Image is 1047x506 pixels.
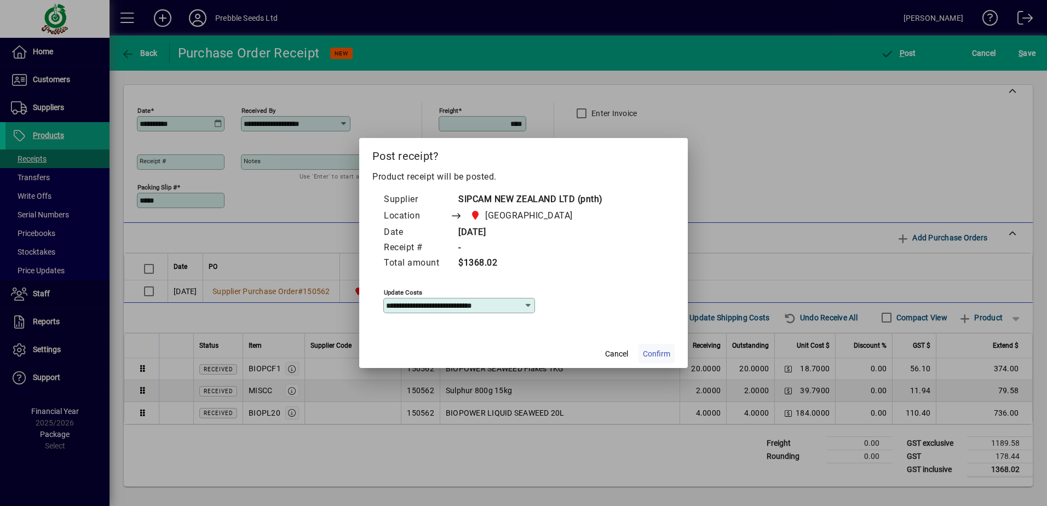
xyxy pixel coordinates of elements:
[450,225,603,240] td: [DATE]
[450,192,603,208] td: SIPCAM NEW ZEALAND LTD (pnth)
[383,240,450,256] td: Receipt #
[643,348,670,360] span: Confirm
[605,348,628,360] span: Cancel
[372,170,675,183] p: Product receipt will be posted.
[599,344,634,364] button: Cancel
[383,208,450,225] td: Location
[383,225,450,240] td: Date
[450,240,603,256] td: -
[383,192,450,208] td: Supplier
[384,289,422,296] mat-label: Update costs
[467,208,577,223] span: PALMERSTON NORTH
[383,256,450,271] td: Total amount
[638,344,675,364] button: Confirm
[485,209,573,222] span: [GEOGRAPHIC_DATA]
[450,256,603,271] td: $1368.02
[359,138,688,170] h2: Post receipt?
